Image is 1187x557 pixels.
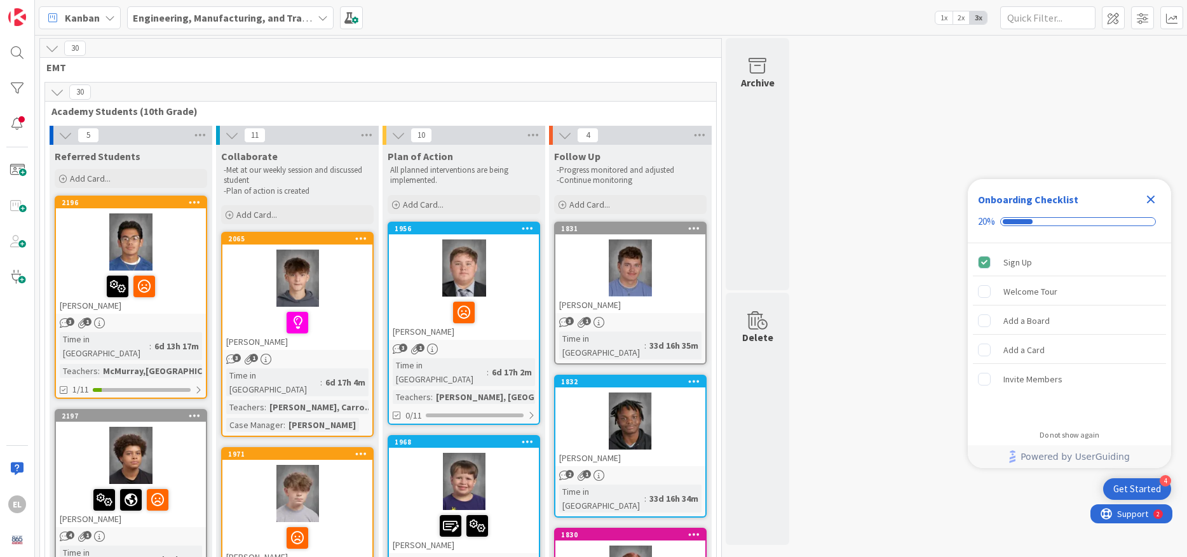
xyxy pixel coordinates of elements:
[646,492,702,506] div: 33d 16h 34m
[978,216,1161,227] div: Checklist progress: 20%
[224,186,371,196] p: -Plan of action is created
[1003,255,1032,270] div: Sign Up
[8,531,26,549] img: avatar
[569,199,610,210] span: Add Card...
[644,339,646,352] span: :
[561,377,705,386] div: 1832
[250,354,258,362] span: 1
[1003,313,1050,328] div: Add a Board
[399,344,407,352] span: 3
[395,224,539,233] div: 1956
[393,390,431,404] div: Teachers
[555,223,705,313] div: 1831[PERSON_NAME]
[561,224,705,233] div: 1831
[393,358,487,386] div: Time in [GEOGRAPHIC_DATA]
[973,365,1166,393] div: Invite Members is incomplete.
[8,8,26,26] img: Visit kanbanzone.com
[395,438,539,446] div: 1968
[66,531,74,539] span: 4
[222,233,372,245] div: 2065
[60,332,149,360] div: Time in [GEOGRAPHIC_DATA]
[233,354,241,362] span: 3
[62,198,206,207] div: 2196
[151,339,202,353] div: 6d 13h 17m
[555,297,705,313] div: [PERSON_NAME]
[487,365,489,379] span: :
[226,400,264,414] div: Teachers
[66,318,74,326] span: 3
[56,484,206,527] div: [PERSON_NAME]
[389,223,539,234] div: 1956
[51,105,700,117] span: Academy Students (10th Grade)
[1160,475,1171,487] div: 4
[973,336,1166,364] div: Add a Card is incomplete.
[555,450,705,466] div: [PERSON_NAME]
[98,364,100,378] span: :
[431,390,433,404] span: :
[83,318,92,326] span: 1
[46,61,705,74] span: EMT
[389,436,539,448] div: 1968
[1141,189,1161,210] div: Close Checklist
[953,11,970,24] span: 2x
[285,418,359,432] div: [PERSON_NAME]
[62,412,206,420] div: 2197
[65,10,100,25] span: Kanban
[264,400,266,414] span: :
[557,165,704,175] p: -Progress monitored and adjusted
[283,418,285,432] span: :
[555,376,705,387] div: 1832
[644,492,646,506] span: :
[389,223,539,340] div: 1956[PERSON_NAME]
[559,485,644,513] div: Time in [GEOGRAPHIC_DATA]
[410,128,432,143] span: 10
[1003,372,1062,387] div: Invite Members
[389,436,539,553] div: 1968[PERSON_NAME]
[973,248,1166,276] div: Sign Up is complete.
[224,165,371,186] p: -Met at our weekly session and discussed student
[489,365,535,379] div: 6d 17h 2m
[236,209,277,220] span: Add Card...
[978,216,995,227] div: 20%
[559,332,644,359] div: Time in [GEOGRAPHIC_DATA]
[78,128,99,143] span: 5
[555,376,705,466] div: 1832[PERSON_NAME]
[389,297,539,340] div: [PERSON_NAME]
[566,470,574,478] span: 2
[56,197,206,208] div: 2196
[403,199,444,210] span: Add Card...
[228,234,372,243] div: 2065
[1040,430,1099,440] div: Do not show again
[226,418,283,432] div: Case Manager
[433,390,604,404] div: [PERSON_NAME], [GEOGRAPHIC_DATA]...
[390,165,538,186] p: All planned interventions are being implemented.
[577,128,599,143] span: 4
[70,173,111,184] span: Add Card...
[1021,449,1130,464] span: Powered by UserGuiding
[222,233,372,350] div: 2065[PERSON_NAME]
[56,410,206,527] div: 2197[PERSON_NAME]
[221,150,278,163] span: Collaborate
[1000,6,1095,29] input: Quick Filter...
[968,445,1171,468] div: Footer
[970,11,987,24] span: 3x
[973,307,1166,335] div: Add a Board is incomplete.
[583,317,591,325] span: 1
[56,410,206,422] div: 2197
[222,448,372,460] div: 1971
[405,409,422,422] span: 0/11
[741,75,775,90] div: Archive
[646,339,702,352] div: 33d 16h 35m
[974,445,1165,468] a: Powered by UserGuiding
[60,364,98,378] div: Teachers
[388,150,453,163] span: Plan of Action
[561,530,705,539] div: 1830
[935,11,953,24] span: 1x
[1113,483,1161,495] div: Get Started
[55,150,140,163] span: Referred Students
[1003,284,1057,299] div: Welcome Tour
[583,470,591,478] span: 1
[266,400,376,414] div: [PERSON_NAME], Carro...
[64,41,86,56] span: 30
[978,192,1078,207] div: Onboarding Checklist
